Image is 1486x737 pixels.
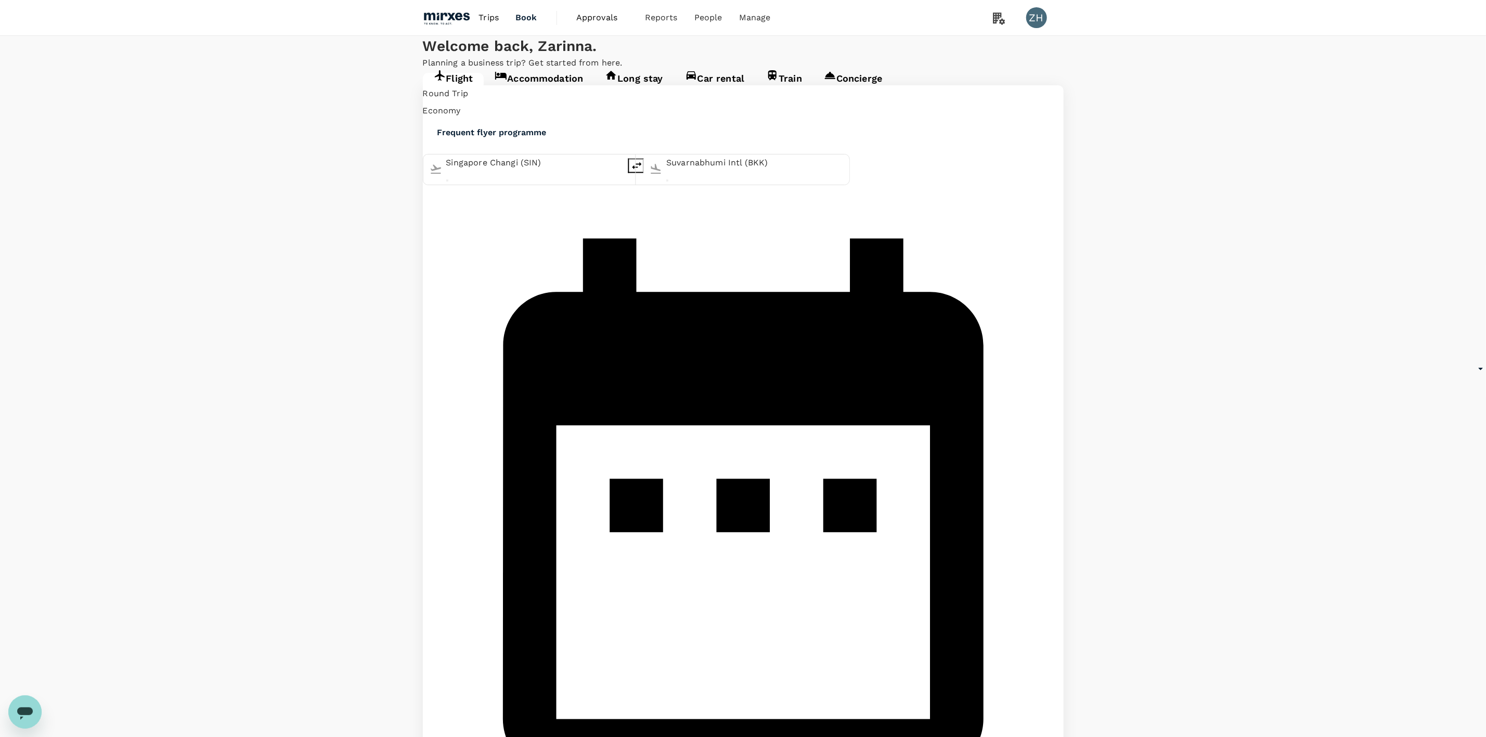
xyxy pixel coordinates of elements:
[8,695,42,729] iframe: Button to launch messaging window
[576,11,628,24] span: Approvals
[423,120,563,146] button: Frequent flyer programme
[423,6,471,29] img: Mirxes Holding Pte Ltd
[446,155,623,172] input: Depart from
[446,179,448,182] button: Open
[813,73,893,92] a: Concierge
[694,11,722,24] span: People
[437,128,547,137] p: Frequent flyer programme
[755,73,813,92] a: Train
[423,57,1064,69] p: Planning a business trip? Get started from here.
[423,73,484,92] a: Flight
[515,11,537,24] span: Book
[628,158,644,173] button: delete
[423,102,1076,120] div: Economy
[666,155,843,172] input: Going to
[674,73,756,92] a: Car rental
[666,179,668,182] button: Open
[645,11,678,24] span: Reports
[479,11,499,24] span: Trips
[484,73,594,92] a: Accommodation
[594,73,674,92] a: Long stay
[1026,7,1047,28] div: ZH
[423,85,1076,102] div: Round Trip
[423,36,1064,57] div: Welcome back , Zarinna .
[739,11,771,24] span: Manage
